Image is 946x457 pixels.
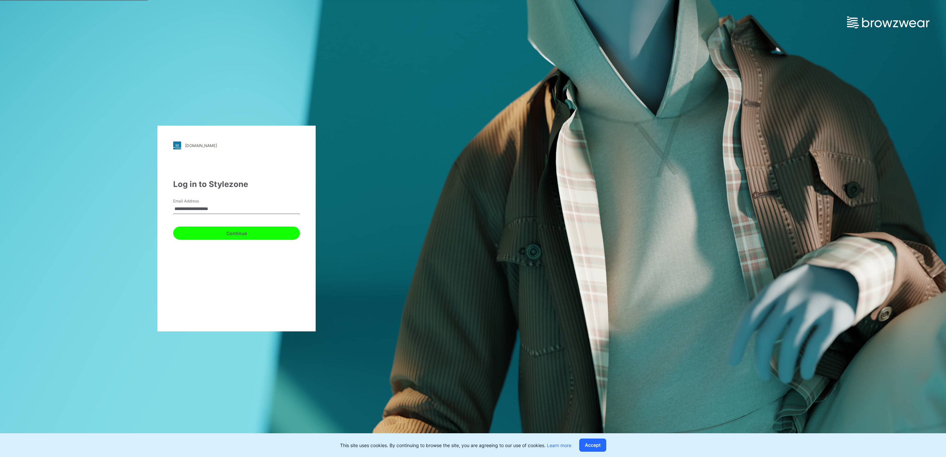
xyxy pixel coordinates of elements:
label: Email Address [173,198,219,204]
button: Continue [173,227,300,240]
img: stylezone-logo.562084cfcfab977791bfbf7441f1a819.svg [173,141,181,149]
a: [DOMAIN_NAME] [173,141,300,149]
img: browzwear-logo.e42bd6dac1945053ebaf764b6aa21510.svg [847,16,930,28]
div: [DOMAIN_NAME] [185,143,217,148]
button: Accept [579,439,606,452]
div: Log in to Stylezone [173,178,300,190]
a: Learn more [547,442,571,448]
p: This site uses cookies. By continuing to browse the site, you are agreeing to our use of cookies. [340,442,571,449]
